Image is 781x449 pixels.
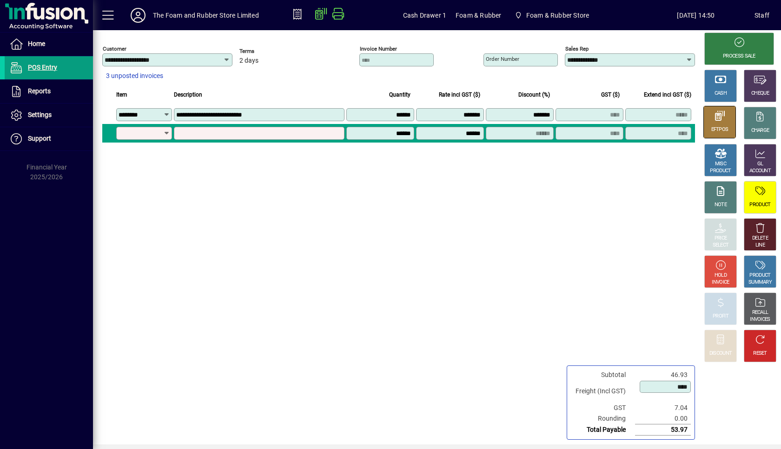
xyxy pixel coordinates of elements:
span: Discount (%) [518,90,550,100]
span: Quantity [389,90,410,100]
td: 0.00 [635,413,691,424]
a: Home [5,33,93,56]
span: Settings [28,111,52,118]
div: GL [757,161,763,168]
div: LINE [755,242,765,249]
a: Reports [5,80,93,103]
div: CHEQUE [751,90,769,97]
span: 2 days [239,57,258,65]
td: GST [571,403,635,413]
td: 46.93 [635,370,691,380]
div: DELETE [752,235,768,242]
span: Item [116,90,127,100]
span: Foam & Rubber Store [510,7,593,24]
button: 3 unposted invoices [102,68,167,85]
div: MISC [715,161,726,168]
div: NOTE [715,202,727,208]
td: 53.97 [635,424,691,436]
div: SELECT [713,242,729,249]
span: GST ($) [601,90,620,100]
div: PRODUCT [749,202,770,208]
div: ACCOUNT [749,168,771,175]
div: CHARGE [751,127,769,134]
span: Home [28,40,45,47]
span: Foam & Rubber [456,8,501,23]
span: POS Entry [28,64,57,71]
div: CASH [715,90,727,97]
span: Support [28,135,51,142]
div: The Foam and Rubber Store Limited [153,8,259,23]
td: Freight (Incl GST) [571,380,635,403]
span: Rate incl GST ($) [439,90,480,100]
div: Staff [755,8,769,23]
span: Description [174,90,202,100]
div: SUMMARY [748,279,772,286]
span: Extend incl GST ($) [644,90,691,100]
div: DISCOUNT [709,350,732,357]
mat-label: Order number [486,56,519,62]
div: HOLD [715,272,727,279]
span: Foam & Rubber Store [526,8,589,23]
mat-label: Sales rep [565,46,589,52]
span: Terms [239,48,295,54]
div: EFTPOS [711,126,728,133]
a: Support [5,127,93,150]
div: PRICE [715,235,727,242]
div: RECALL [752,309,768,316]
mat-label: Customer [103,46,126,52]
button: Profile [123,7,153,24]
span: 3 unposted invoices [106,71,163,81]
div: INVOICE [712,279,729,286]
div: PROCESS SALE [723,53,755,60]
td: Subtotal [571,370,635,380]
td: Total Payable [571,424,635,436]
a: Settings [5,104,93,127]
td: 7.04 [635,403,691,413]
div: PRODUCT [749,272,770,279]
span: [DATE] 14:50 [637,8,755,23]
td: Rounding [571,413,635,424]
span: Cash Drawer 1 [403,8,446,23]
div: RESET [753,350,767,357]
div: PROFIT [713,313,728,320]
span: Reports [28,87,51,95]
div: PRODUCT [710,168,731,175]
div: INVOICES [750,316,770,323]
mat-label: Invoice number [360,46,397,52]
